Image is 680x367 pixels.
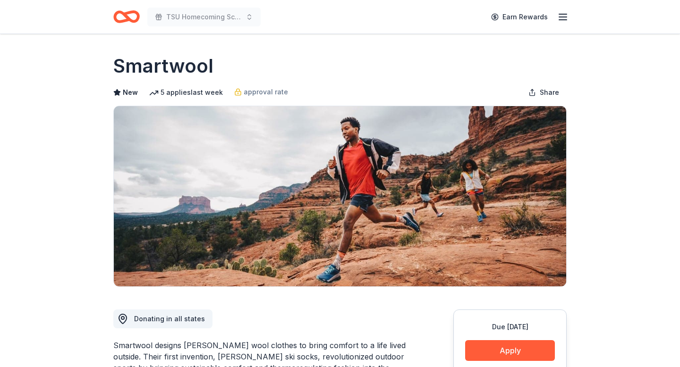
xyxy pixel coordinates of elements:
[134,315,205,323] span: Donating in all states
[234,86,288,98] a: approval rate
[521,83,567,102] button: Share
[149,87,223,98] div: 5 applies last week
[114,106,566,286] img: Image for Smartwool
[113,6,140,28] a: Home
[485,8,553,25] a: Earn Rewards
[113,53,213,79] h1: Smartwool
[465,340,555,361] button: Apply
[123,87,138,98] span: New
[540,87,559,98] span: Share
[465,321,555,333] div: Due [DATE]
[166,11,242,23] span: TSU Homecoming Scholarship Fundraiser
[244,86,288,98] span: approval rate
[147,8,261,26] button: TSU Homecoming Scholarship Fundraiser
